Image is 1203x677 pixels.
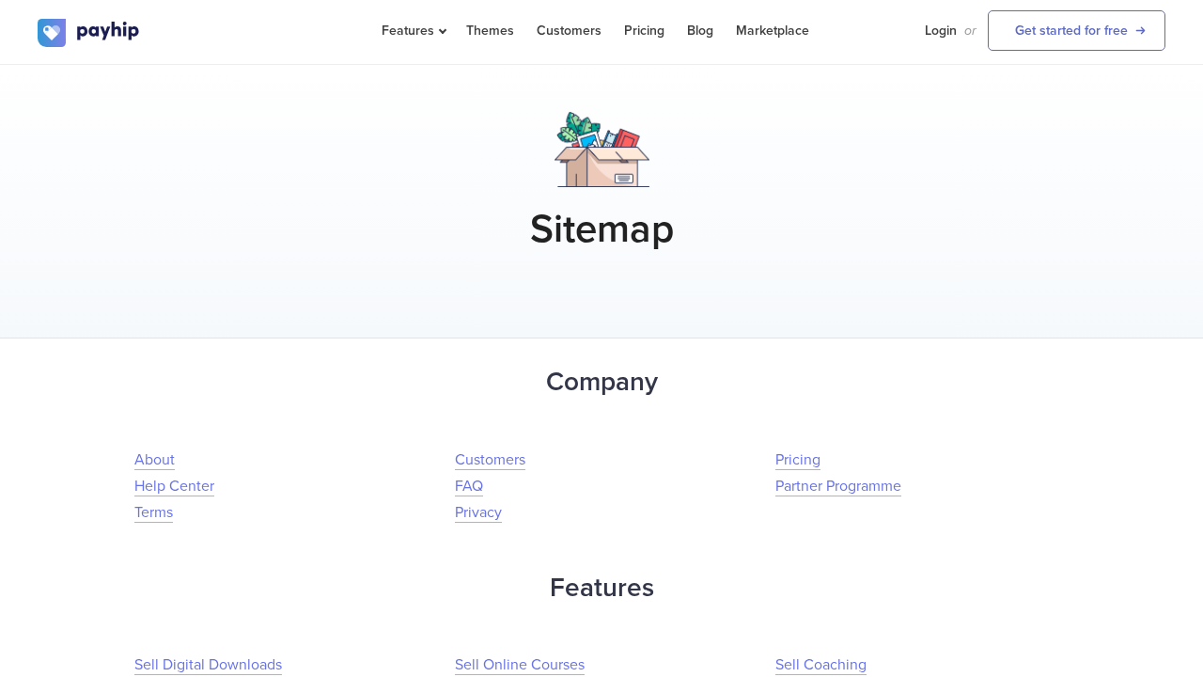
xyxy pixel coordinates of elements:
[775,655,867,675] a: Sell Coaching
[455,655,585,675] a: Sell Online Courses
[134,477,214,496] a: Help Center
[455,477,483,496] a: FAQ
[988,10,1165,51] a: Get started for free
[455,450,525,470] a: Customers
[38,563,1165,613] h2: Features
[134,655,282,675] a: Sell Digital Downloads
[382,23,444,39] span: Features
[38,19,141,47] img: logo.svg
[455,503,502,523] a: Privacy
[38,357,1165,407] h2: Company
[134,450,175,470] a: About
[38,206,1165,253] h1: Sitemap
[555,112,649,187] img: box.png
[775,450,820,470] a: Pricing
[775,477,901,496] a: Partner Programme
[134,503,173,523] a: Terms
